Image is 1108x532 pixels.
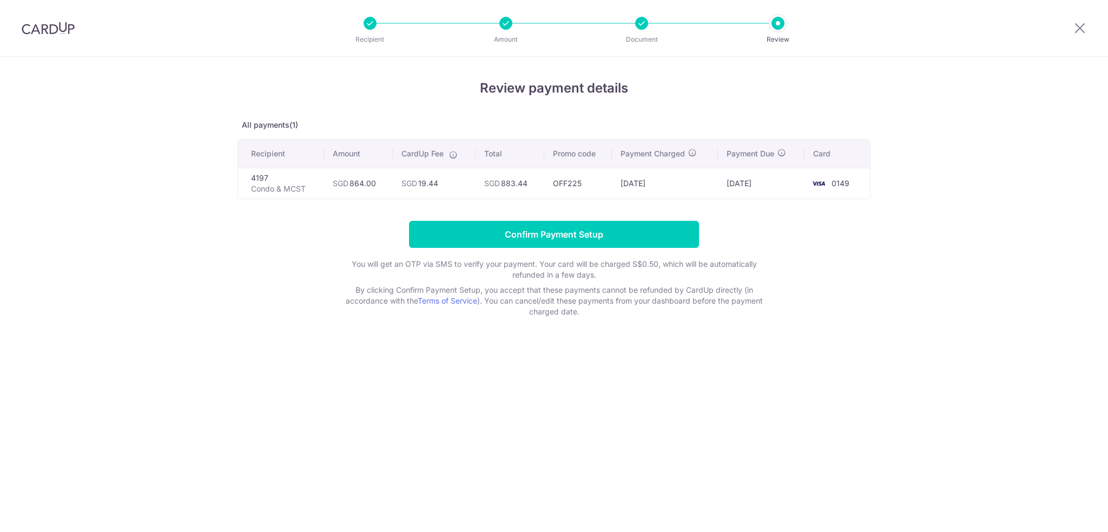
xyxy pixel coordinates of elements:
p: Review [738,34,818,45]
th: Recipient [238,140,324,168]
td: [DATE] [612,168,717,199]
p: Recipient [330,34,410,45]
td: 4197 [238,168,324,199]
span: 0149 [832,179,849,188]
th: Promo code [544,140,612,168]
iframe: Opens a widget where you can find more information [1039,500,1097,527]
td: [DATE] [718,168,804,199]
th: Amount [324,140,393,168]
p: You will get an OTP via SMS to verify your payment. Your card will be charged S$0.50, which will ... [338,259,770,280]
p: Amount [466,34,546,45]
input: Confirm Payment Setup [409,221,699,248]
td: 883.44 [476,168,544,199]
th: Total [476,140,544,168]
p: Condo & MCST [251,183,315,194]
span: Payment Due [727,148,774,159]
td: 19.44 [393,168,476,199]
a: Terms of Service [418,296,477,305]
img: CardUp [22,22,75,35]
span: SGD [401,179,417,188]
img: <span class="translation_missing" title="translation missing: en.account_steps.new_confirm_form.b... [808,177,829,190]
td: OFF225 [544,168,612,199]
th: Card [804,140,870,168]
span: CardUp Fee [401,148,444,159]
td: 864.00 [324,168,393,199]
span: SGD [333,179,348,188]
span: SGD [484,179,500,188]
span: Payment Charged [621,148,685,159]
p: All payments(1) [238,120,870,130]
p: By clicking Confirm Payment Setup, you accept that these payments cannot be refunded by CardUp di... [338,285,770,317]
p: Document [602,34,682,45]
h4: Review payment details [238,78,870,98]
